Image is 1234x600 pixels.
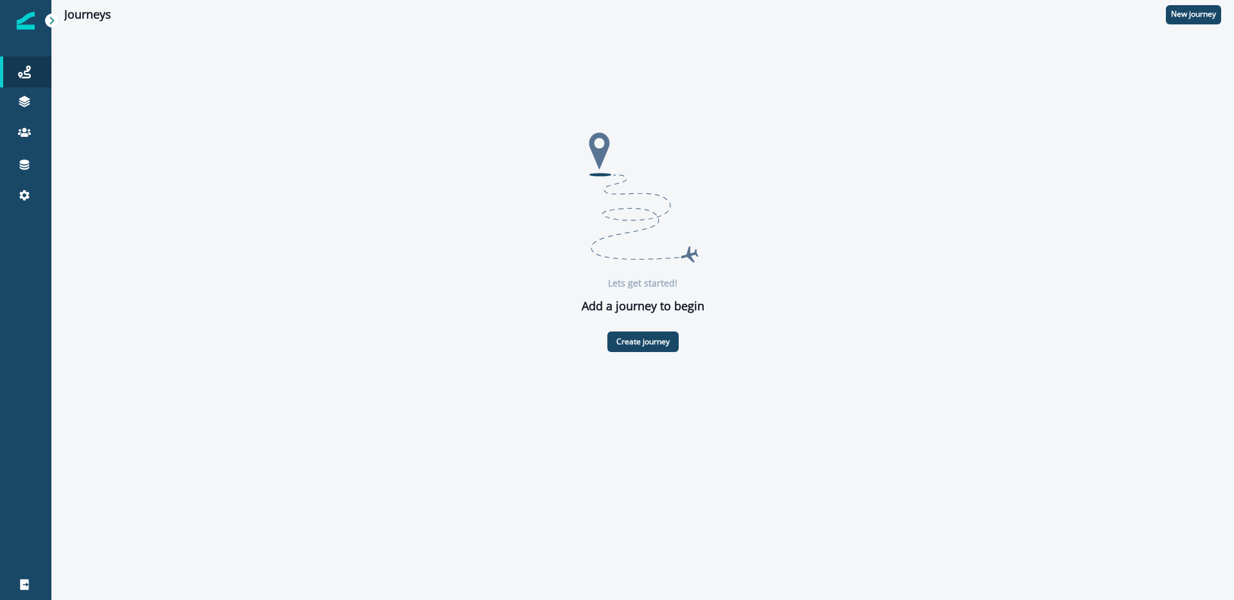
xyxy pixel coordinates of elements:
img: Inflection [17,12,35,30]
h1: Journeys [64,8,111,22]
button: New journey [1166,5,1221,24]
p: Lets get started! [608,276,677,290]
p: Add a journey to begin [582,297,704,315]
p: New journey [1171,10,1216,19]
button: Create journey [607,331,679,352]
img: Journey [582,126,704,269]
p: Create journey [616,337,670,346]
